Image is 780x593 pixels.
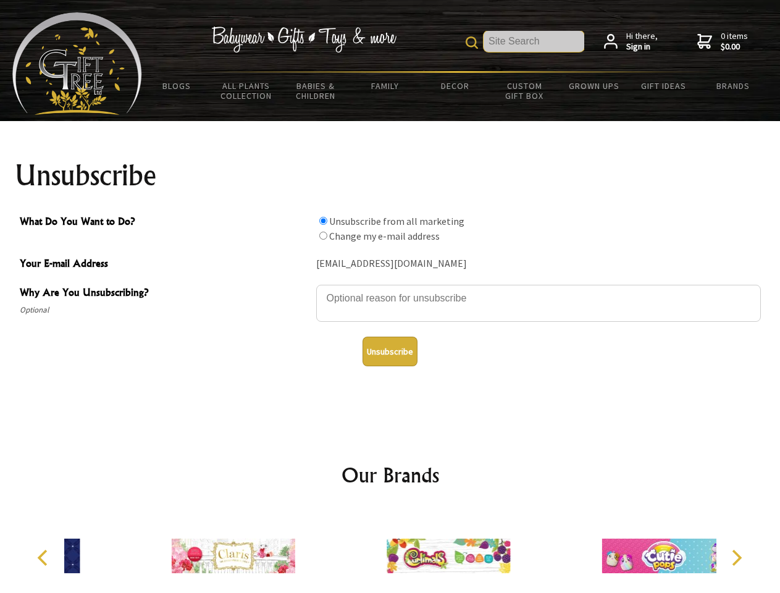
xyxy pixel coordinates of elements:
[466,36,478,49] img: product search
[329,230,440,242] label: Change my e-mail address
[559,73,629,99] a: Grown Ups
[697,31,748,53] a: 0 items$0.00
[316,254,761,274] div: [EMAIL_ADDRESS][DOMAIN_NAME]
[20,285,310,303] span: Why Are You Unsubscribing?
[31,544,58,571] button: Previous
[25,460,756,490] h2: Our Brands
[20,214,310,232] span: What Do You Want to Do?
[142,73,212,99] a: BLOGS
[319,217,327,225] input: What Do You Want to Do?
[363,337,417,366] button: Unsubscribe
[723,544,750,571] button: Next
[20,303,310,318] span: Optional
[319,232,327,240] input: What Do You Want to Do?
[721,41,748,53] strong: $0.00
[626,31,658,53] span: Hi there,
[211,27,396,53] img: Babywear - Gifts - Toys & more
[329,215,464,227] label: Unsubscribe from all marketing
[484,31,584,52] input: Site Search
[721,30,748,53] span: 0 items
[316,285,761,322] textarea: Why Are You Unsubscribing?
[20,256,310,274] span: Your E-mail Address
[604,31,658,53] a: Hi there,Sign in
[351,73,421,99] a: Family
[212,73,282,109] a: All Plants Collection
[15,161,766,190] h1: Unsubscribe
[420,73,490,99] a: Decor
[12,12,142,115] img: Babyware - Gifts - Toys and more...
[698,73,768,99] a: Brands
[281,73,351,109] a: Babies & Children
[626,41,658,53] strong: Sign in
[629,73,698,99] a: Gift Ideas
[490,73,560,109] a: Custom Gift Box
